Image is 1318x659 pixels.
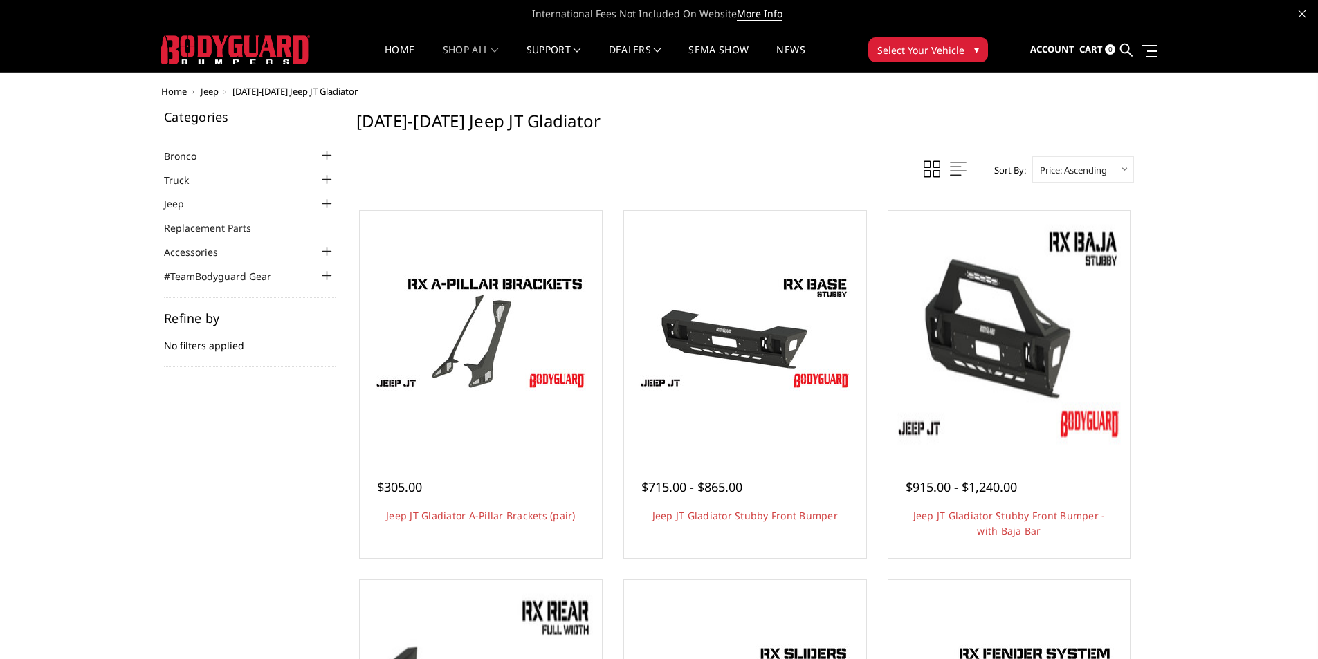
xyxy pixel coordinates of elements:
a: Dealers [609,45,661,72]
a: Replacement Parts [164,221,268,235]
h5: Refine by [164,312,336,324]
a: More Info [737,7,782,21]
span: ▾ [974,42,979,57]
a: Jeep JT Gladiator Stubby Front Bumper [628,214,863,449]
h1: [DATE]-[DATE] Jeep JT Gladiator [356,111,1134,142]
img: Jeep JT Gladiator Stubby Front Bumper [634,270,856,394]
a: Home [161,85,187,98]
span: Account [1030,43,1074,55]
img: Jeep JT Gladiator Stubby Front Bumper - with Baja Bar [892,214,1127,449]
span: $305.00 [377,479,422,495]
a: #TeamBodyguard Gear [164,269,289,284]
a: Support [527,45,581,72]
a: Account [1030,31,1074,68]
a: Bronco [164,149,214,163]
a: Jeep [164,196,201,211]
a: Truck [164,173,206,187]
span: $915.00 - $1,240.00 [906,479,1017,495]
a: SEMA Show [688,45,749,72]
a: Jeep JT Gladiator Stubby Front Bumper - with Baja Bar Jeep JT Gladiator Stubby Front Bumper - wit... [892,214,1127,449]
a: Home [385,45,414,72]
a: Jeep [201,85,219,98]
div: No filters applied [164,312,336,367]
a: Jeep JT Gladiator Stubby Front Bumper - with Baja Bar [913,509,1106,537]
h5: Categories [164,111,336,123]
label: Sort By: [987,160,1026,180]
a: shop all [443,45,499,72]
img: BODYGUARD BUMPERS [161,35,310,64]
span: [DATE]-[DATE] Jeep JT Gladiator [232,85,358,98]
a: News [776,45,805,72]
a: Cart 0 [1079,31,1115,68]
span: Cart [1079,43,1103,55]
a: Jeep JT Gladiator A-Pillar Brackets (pair) [386,509,576,522]
span: $715.00 - $865.00 [641,479,742,495]
span: 0 [1105,44,1115,55]
button: Select Your Vehicle [868,37,988,62]
a: Jeep JT Gladiator Stubby Front Bumper [652,509,838,522]
span: Select Your Vehicle [877,43,964,57]
a: Jeep JT Gladiator A-Pillar Brackets (pair) Jeep JT Gladiator A-Pillar Brackets (pair) [363,214,598,449]
a: Accessories [164,245,235,259]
